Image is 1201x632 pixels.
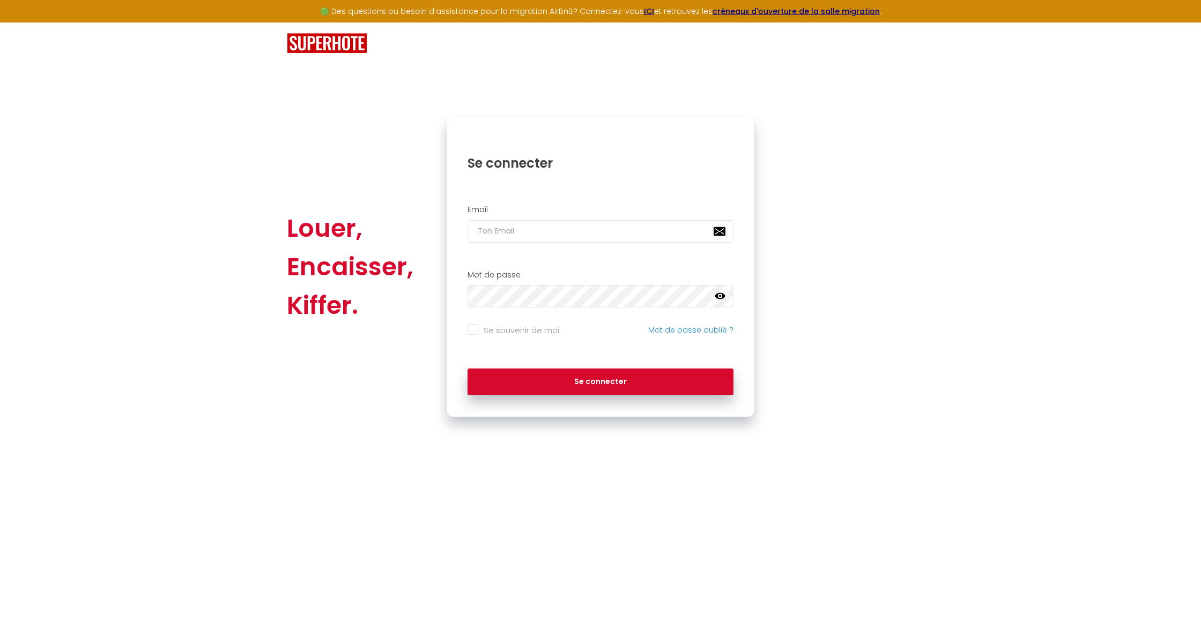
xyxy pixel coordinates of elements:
[468,155,733,171] h1: Se connecter
[468,368,733,395] button: Se connecter
[287,247,413,286] div: Encaisser,
[287,33,367,53] img: SuperHote logo
[468,205,733,214] h2: Email
[713,6,880,17] a: créneaux d'ouverture de la salle migration
[468,220,733,243] input: Ton Email
[468,270,733,280] h2: Mot de passe
[287,286,413,325] div: Kiffer.
[287,209,413,247] div: Louer,
[648,325,733,335] a: Mot de passe oublié ?
[644,6,654,17] a: ICI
